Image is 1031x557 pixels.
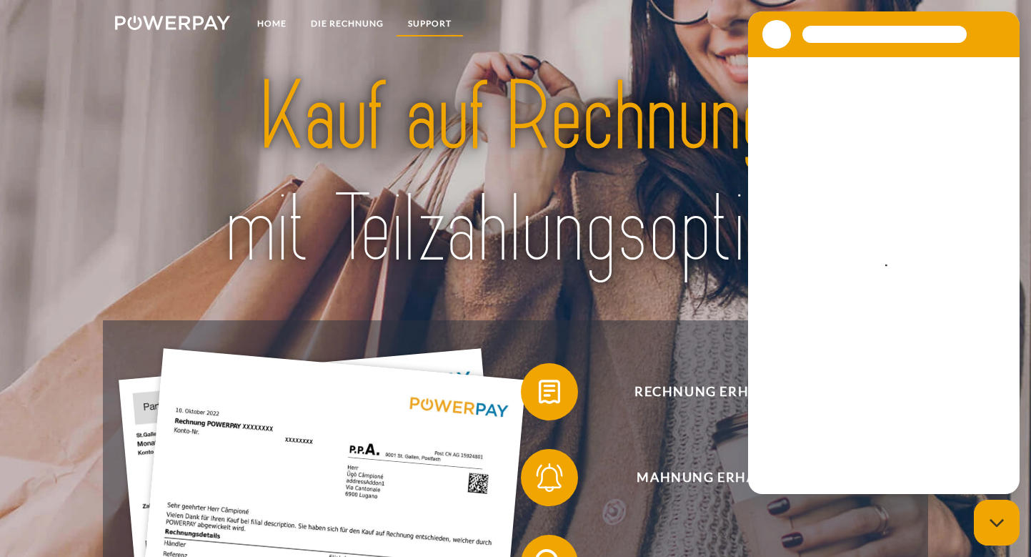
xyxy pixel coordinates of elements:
[115,16,230,30] img: logo-powerpay-white.svg
[532,460,567,496] img: qb_bell.svg
[521,449,892,506] button: Mahnung erhalten?
[542,449,892,506] span: Mahnung erhalten?
[154,56,876,291] img: title-powerpay_de.svg
[842,11,887,36] a: agb
[396,11,464,36] a: SUPPORT
[974,500,1020,546] iframe: Schaltfläche zum Öffnen des Messaging-Fensters
[748,11,1020,494] iframe: Messaging-Fenster
[299,11,396,36] a: DIE RECHNUNG
[532,374,567,410] img: qb_bill.svg
[542,363,892,420] span: Rechnung erhalten?
[245,11,299,36] a: Home
[521,363,892,420] button: Rechnung erhalten?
